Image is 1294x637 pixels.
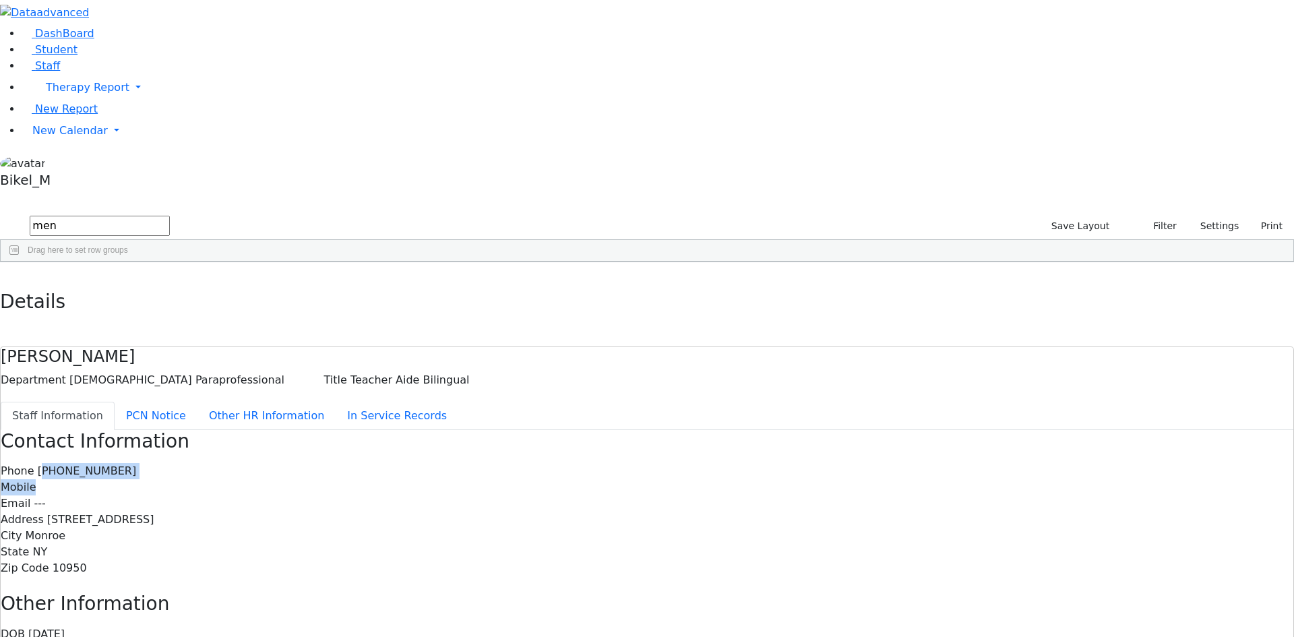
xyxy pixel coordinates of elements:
[1,372,66,388] label: Department
[1,402,115,430] button: Staff Information
[47,513,154,526] span: [STREET_ADDRESS]
[1,347,1293,367] h4: [PERSON_NAME]
[350,373,470,386] span: Teacher Aide Bilingual
[22,43,78,56] a: Student
[25,529,65,542] span: Monroe
[22,117,1294,144] a: New Calendar
[1245,216,1289,237] button: Print
[35,43,78,56] span: Student
[32,545,47,558] span: NY
[22,59,60,72] a: Staff
[1,463,34,479] label: Phone
[53,562,87,574] span: 10950
[324,372,347,388] label: Title
[1,495,30,512] label: Email
[1,593,1293,615] h3: Other Information
[28,245,128,255] span: Drag here to set row groups
[35,102,98,115] span: New Report
[1,528,22,544] label: City
[1,512,44,528] label: Address
[1,560,49,576] label: Zip Code
[32,124,108,137] span: New Calendar
[336,402,458,430] button: In Service Records
[34,497,45,510] span: ---
[1,544,29,560] label: State
[30,216,170,236] input: Search
[197,402,336,430] button: Other HR Information
[35,27,94,40] span: DashBoard
[69,373,284,386] span: [DEMOGRAPHIC_DATA] Paraprofessional
[1045,216,1115,237] button: Save Layout
[22,27,94,40] a: DashBoard
[22,74,1294,101] a: Therapy Report
[1,430,1293,453] h3: Contact Information
[1,479,36,495] label: Mobile
[1183,216,1245,237] button: Settings
[1136,216,1183,237] button: Filter
[38,464,137,477] span: [PHONE_NUMBER]
[115,402,197,430] button: PCN Notice
[46,81,129,94] span: Therapy Report
[22,102,98,115] a: New Report
[35,59,60,72] span: Staff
